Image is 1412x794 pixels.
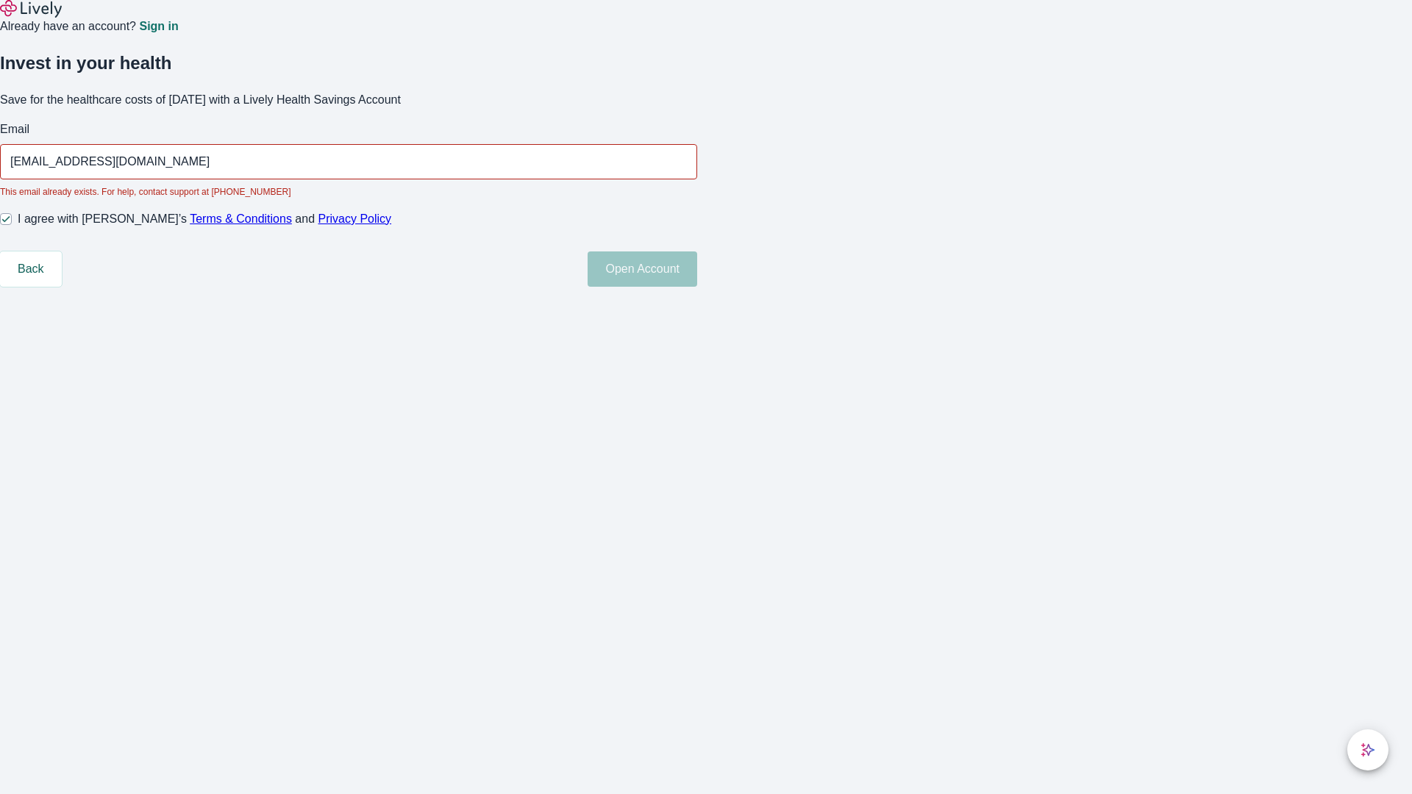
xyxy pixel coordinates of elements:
a: Sign in [139,21,178,32]
a: Terms & Conditions [190,212,292,225]
a: Privacy Policy [318,212,392,225]
svg: Lively AI Assistant [1361,743,1375,757]
span: I agree with [PERSON_NAME]’s and [18,210,391,228]
button: chat [1347,729,1388,770]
